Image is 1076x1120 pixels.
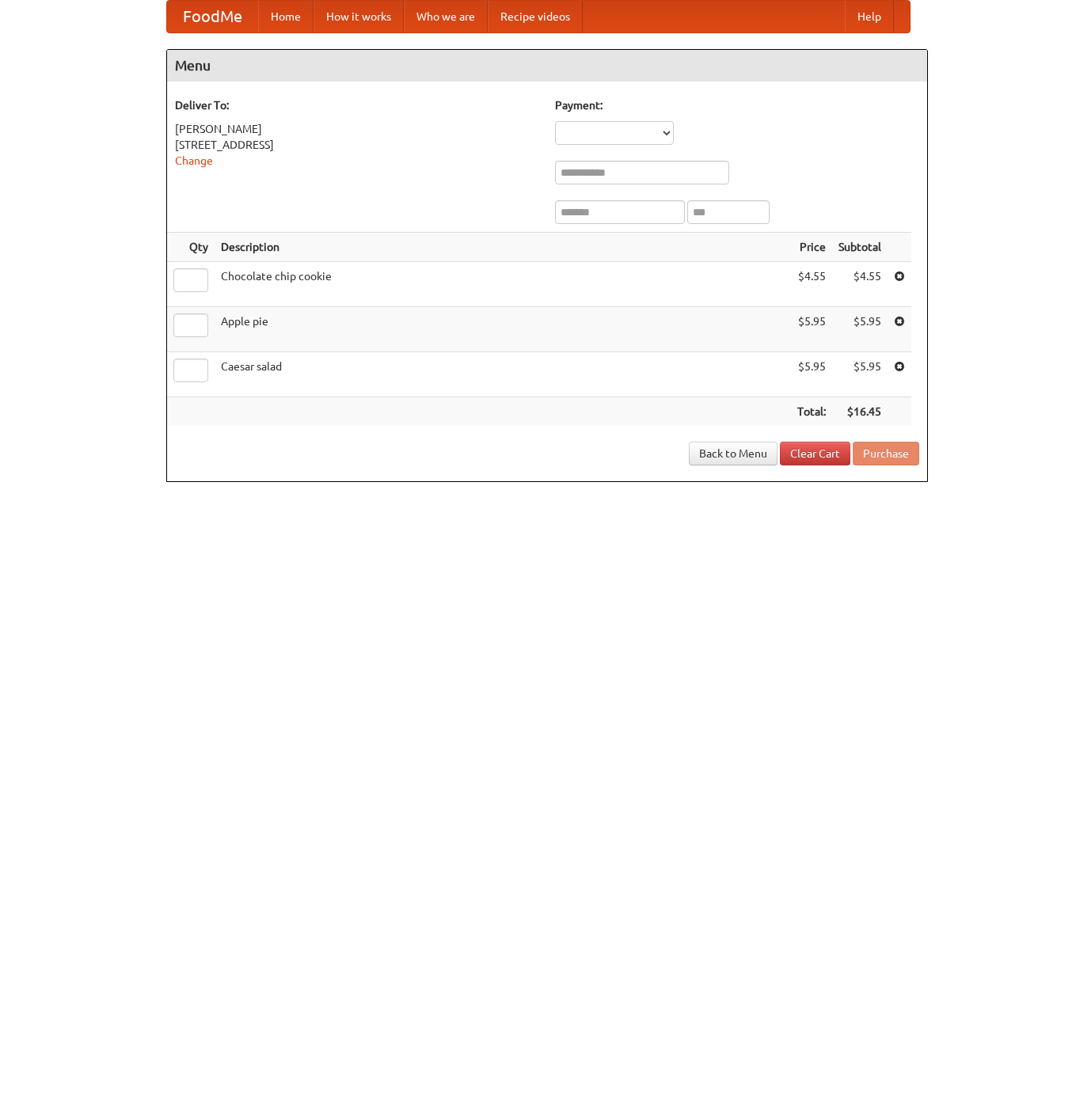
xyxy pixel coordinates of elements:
[791,262,832,307] td: $4.55
[832,397,888,427] th: $16.45
[215,352,791,397] td: Caesar salad
[791,233,832,262] th: Price
[175,97,539,113] h5: Deliver To:
[404,1,488,32] a: Who we are
[167,50,927,82] h4: Menu
[175,154,213,167] a: Change
[845,1,894,32] a: Help
[215,307,791,352] td: Apple pie
[175,121,539,137] div: [PERSON_NAME]
[780,442,850,465] a: Clear Cart
[215,233,791,262] th: Description
[791,352,832,397] td: $5.95
[314,1,404,32] a: How it works
[832,352,888,397] td: $5.95
[791,307,832,352] td: $5.95
[175,137,539,153] div: [STREET_ADDRESS]
[555,97,919,113] h5: Payment:
[258,1,314,32] a: Home
[167,1,258,32] a: FoodMe
[853,442,919,465] button: Purchase
[791,397,832,427] th: Total:
[832,262,888,307] td: $4.55
[832,307,888,352] td: $5.95
[215,262,791,307] td: Chocolate chip cookie
[832,233,888,262] th: Subtotal
[167,233,215,262] th: Qty
[488,1,583,32] a: Recipe videos
[689,442,778,465] a: Back to Menu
